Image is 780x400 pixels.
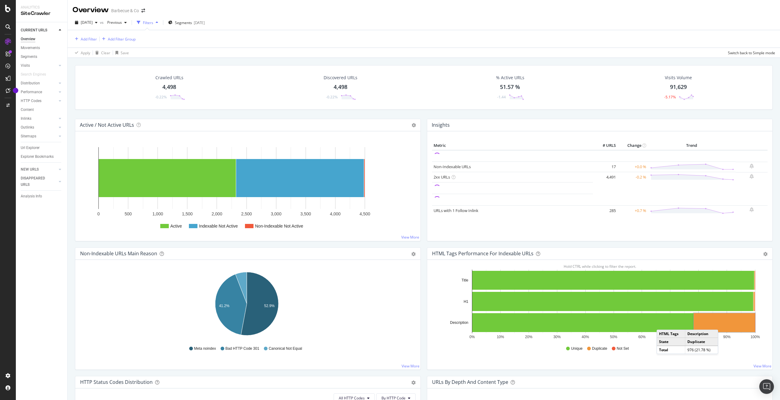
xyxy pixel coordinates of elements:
a: 2xx URLs [434,174,450,180]
text: 0 [97,211,100,216]
div: HTML Tags Performance for Indexable URLs [432,250,534,257]
div: Save [121,50,129,55]
button: Previous [105,18,129,27]
th: Metric [432,141,593,150]
text: 20% [525,335,532,339]
div: Discovered URLs [324,75,357,81]
span: Unique [571,346,583,351]
button: Apply [73,48,90,58]
button: Segments[DATE] [166,18,207,27]
text: Description [450,320,468,325]
a: DISAPPEARED URLS [21,175,57,188]
span: Previous [105,20,122,25]
div: Tooltip anchor [13,88,18,93]
text: 100% [750,335,760,339]
div: bell-plus [750,207,754,212]
td: 17 [593,162,617,172]
a: Search Engines [21,71,52,78]
div: Explorer Bookmarks [21,154,54,160]
div: Overview [73,5,109,15]
div: Movements [21,45,40,51]
div: bell-plus [750,164,754,168]
div: 91,629 [670,83,687,91]
button: Filters [134,18,161,27]
a: Url Explorer [21,145,63,151]
div: Outlinks [21,124,34,131]
td: Total [657,346,685,354]
text: 60% [638,335,646,339]
div: Analytics [21,5,62,10]
text: 2,000 [211,211,222,216]
h4: Insights [432,121,450,129]
div: gear [763,252,768,256]
a: Overview [21,36,63,42]
td: State [657,338,685,346]
a: Explorer Bookmarks [21,154,63,160]
text: Non-Indexable Not Active [255,224,303,228]
span: Duplicate [592,346,607,351]
span: 2025 Aug. 31st [81,20,93,25]
text: 52.9% [264,304,275,308]
td: +0.7 % [617,205,648,216]
a: Distribution [21,80,57,87]
text: Title [462,278,469,282]
a: View More [753,363,771,369]
text: 1,500 [182,211,193,216]
div: 4,498 [334,83,347,91]
text: 500 [125,211,132,216]
svg: A chart. [432,270,765,340]
text: Active [170,224,182,228]
i: Options [412,123,416,127]
th: # URLS [593,141,617,150]
text: Indexable Not Active [199,224,238,228]
svg: A chart. [80,141,413,236]
div: Visits [21,62,30,69]
button: Save [113,48,129,58]
button: Add Filter Group [100,35,136,43]
div: -0.22% [326,94,338,100]
a: Segments [21,54,63,60]
td: 285 [593,205,617,216]
text: 40% [582,335,589,339]
td: 976 (21.78 %) [685,346,718,354]
div: Filters [143,20,153,25]
div: gear [411,381,416,385]
td: 4,491 [593,172,617,182]
div: [DATE] [194,20,205,25]
text: 90% [723,335,731,339]
th: Trend [648,141,736,150]
div: Add Filter [81,37,97,42]
div: A chart. [80,270,413,340]
text: H1 [464,299,469,304]
a: View More [402,363,420,369]
div: HTTP Codes [21,98,41,104]
div: NEW URLS [21,166,39,173]
text: 1,000 [152,211,163,216]
div: DISAPPEARED URLS [21,175,51,188]
div: Analysis Info [21,193,42,200]
div: Distribution [21,80,40,87]
div: Performance [21,89,42,95]
div: Crawled URLs [155,75,183,81]
div: HTTP Status Codes Distribution [80,379,153,385]
div: Non-Indexable URLs Main Reason [80,250,157,257]
button: Add Filter [73,35,97,43]
div: URLs by Depth and Content Type [432,379,508,385]
a: Visits [21,62,57,69]
div: Add Filter Group [108,37,136,42]
span: Not Set [617,346,629,351]
a: HTTP Codes [21,98,57,104]
text: 10% [497,335,504,339]
td: +0.0 % [617,162,648,172]
a: NEW URLS [21,166,57,173]
text: 50% [610,335,617,339]
div: Segments [21,54,37,60]
span: vs [100,20,105,25]
div: Visits Volume [665,75,692,81]
div: bell-plus [750,174,754,179]
div: Content [21,107,34,113]
div: SiteCrawler [21,10,62,17]
div: 4,498 [162,83,176,91]
text: 3,000 [271,211,282,216]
